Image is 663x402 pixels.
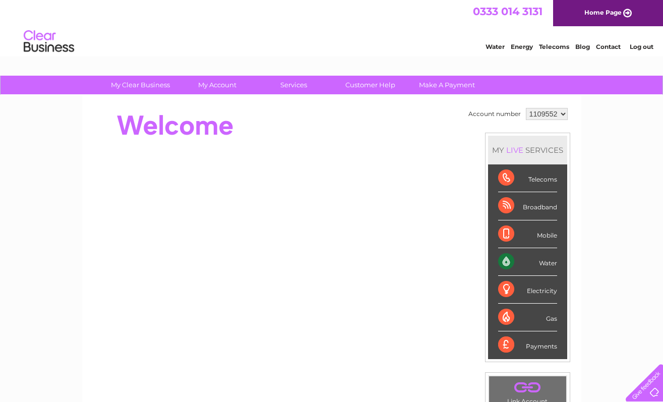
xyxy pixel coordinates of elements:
a: Blog [575,43,590,50]
a: Energy [511,43,533,50]
div: Gas [498,304,557,331]
div: Electricity [498,276,557,304]
a: Services [252,76,335,94]
a: Make A Payment [405,76,489,94]
a: Contact [596,43,621,50]
a: Water [486,43,505,50]
a: Customer Help [329,76,412,94]
div: Mobile [498,220,557,248]
img: logo.png [23,26,75,57]
a: Log out [630,43,653,50]
div: Telecoms [498,164,557,192]
div: Clear Business is a trading name of Verastar Limited (registered in [GEOGRAPHIC_DATA] No. 3667643... [94,6,570,49]
div: Payments [498,331,557,359]
td: Account number [466,105,523,123]
div: LIVE [504,145,525,155]
a: 0333 014 3131 [473,5,543,18]
a: . [492,379,564,396]
div: Water [498,248,557,276]
a: Telecoms [539,43,569,50]
div: Broadband [498,192,557,220]
a: My Account [175,76,259,94]
a: My Clear Business [99,76,182,94]
div: MY SERVICES [488,136,567,164]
